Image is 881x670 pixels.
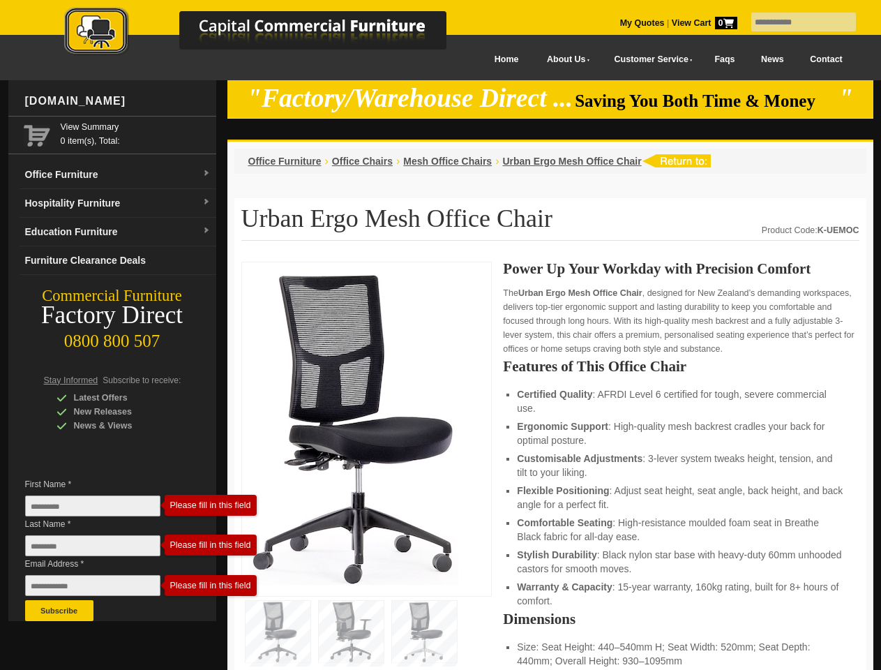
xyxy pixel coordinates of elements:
[818,225,859,235] strong: K-UEMOC
[57,391,189,405] div: Latest Offers
[517,517,612,528] strong: Comfortable Seating
[495,154,499,168] li: ›
[26,7,514,62] a: Capital Commercial Furniture Logo
[403,156,492,167] a: Mesh Office Chairs
[620,18,665,28] a: My Quotes
[20,80,216,122] div: [DOMAIN_NAME]
[503,286,859,356] p: The , designed for New Zealand’s demanding workspaces, delivers top-tier ergonomic support and la...
[44,375,98,385] span: Stay Informed
[797,44,855,75] a: Contact
[517,484,845,512] li: : Adjust seat height, seat angle, back height, and back angle for a perfect fit.
[202,227,211,235] img: dropdown
[25,517,181,531] span: Last Name *
[503,262,859,276] h2: Power Up Your Workday with Precision Comfort
[517,580,845,608] li: : 15-year warranty, 160kg rating, built for 8+ hours of comfort.
[517,549,596,560] strong: Stylish Durability
[396,154,400,168] li: ›
[25,557,181,571] span: Email Address *
[8,325,216,351] div: 0800 800 507
[248,156,322,167] a: Office Furniture
[25,535,160,556] input: Last Name *
[517,421,608,432] strong: Ergonomic Support
[247,84,573,112] em: "Factory/Warehouse Direct ...
[26,7,514,58] img: Capital Commercial Furniture Logo
[517,453,642,464] strong: Customisable Adjustments
[517,452,845,479] li: : 3-lever system tweaks height, tension, and tilt to your liking.
[517,387,845,415] li: : AFRDI Level 6 certified for tough, severe commercial use.
[503,359,859,373] h2: Features of This Office Chair
[61,120,211,146] span: 0 item(s), Total:
[517,581,612,593] strong: Warranty & Capacity
[25,575,160,596] input: Email Address *
[20,218,216,246] a: Education Furnituredropdown
[170,581,251,590] div: Please fill in this field
[325,154,329,168] li: ›
[25,600,93,621] button: Subscribe
[502,156,641,167] a: Urban Ergo Mesh Office Chair
[170,500,251,510] div: Please fill in this field
[672,18,737,28] strong: View Cart
[715,17,737,29] span: 0
[762,223,859,237] div: Product Code:
[669,18,737,28] a: View Cart0
[518,288,642,298] strong: Urban Ergo Mesh Office Chair
[517,485,609,496] strong: Flexible Positioning
[202,170,211,178] img: dropdown
[503,612,859,626] h2: Dimensions
[61,120,211,134] a: View Summary
[575,91,836,110] span: Saving You Both Time & Money
[517,419,845,447] li: : High-quality mesh backrest cradles your back for optimal posture.
[57,419,189,433] div: News & Views
[8,286,216,306] div: Commercial Furniture
[517,516,845,544] li: : High-resistance moulded foam seat in Breathe Black fabric for all-day ease.
[20,189,216,218] a: Hospitality Furnituredropdown
[517,548,845,576] li: : Black nylon star base with heavy-duty 60mm unhooded castors for smooth moves.
[249,269,458,585] img: Urban Ergo Mesh Office Chair – mesh office seat with ergonomic back for NZ workspaces.
[748,44,797,75] a: News
[702,44,748,75] a: Faqs
[532,44,598,75] a: About Us
[598,44,701,75] a: Customer Service
[25,496,160,516] input: First Name *
[25,477,181,491] span: First Name *
[642,154,711,167] img: return to
[241,205,859,241] h1: Urban Ergo Mesh Office Chair
[57,405,189,419] div: New Releases
[517,389,592,400] strong: Certified Quality
[103,375,181,385] span: Subscribe to receive:
[8,306,216,325] div: Factory Direct
[332,156,393,167] a: Office Chairs
[20,161,216,189] a: Office Furnituredropdown
[170,540,251,550] div: Please fill in this field
[20,246,216,275] a: Furniture Clearance Deals
[838,84,853,112] em: "
[202,198,211,207] img: dropdown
